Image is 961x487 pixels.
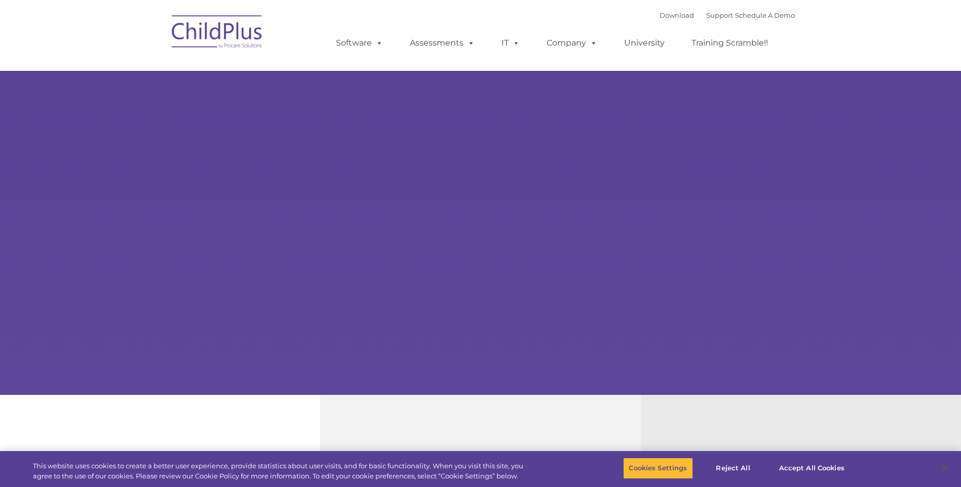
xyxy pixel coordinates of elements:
a: Training Scramble!! [681,33,778,53]
button: Cookies Settings [623,458,693,479]
div: This website uses cookies to create a better user experience, provide statistics about user visit... [33,461,528,481]
a: Support [706,11,733,19]
a: Assessments [400,33,485,53]
a: University [614,33,675,53]
a: IT [491,33,530,53]
button: Reject All [702,458,765,479]
font: | [660,11,795,19]
a: Schedule A Demo [735,11,795,19]
button: Close [934,457,956,479]
button: Accept All Cookies [774,458,850,479]
img: ChildPlus by Procare Solutions [167,8,268,59]
a: Download [660,11,694,19]
a: Software [326,33,393,53]
a: Company [536,33,607,53]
